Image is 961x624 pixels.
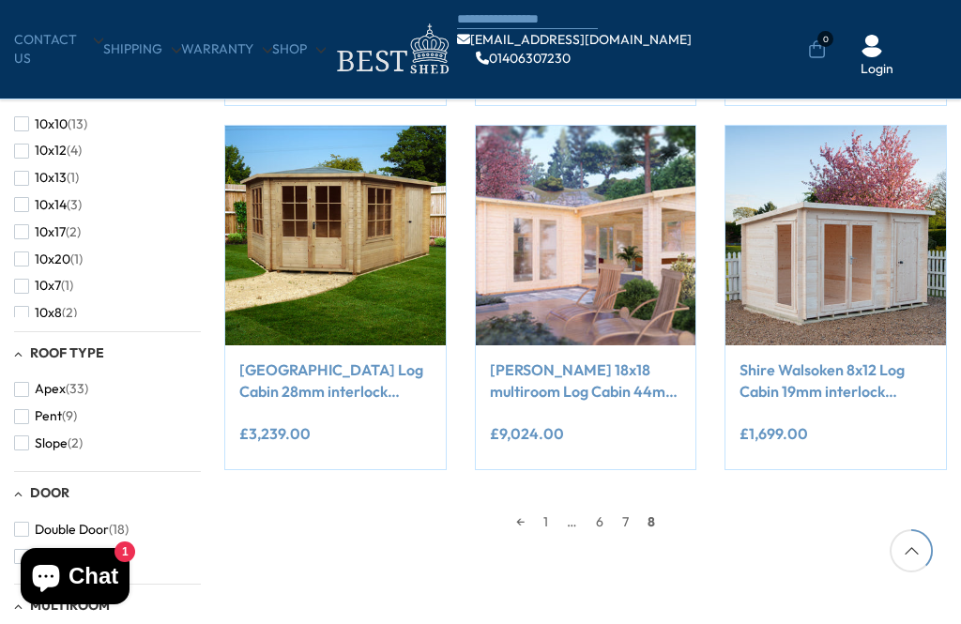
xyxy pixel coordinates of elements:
button: 10x7 [14,272,73,299]
span: (33) [66,381,88,397]
span: 10x20 [35,251,70,267]
span: Double Door [35,522,109,538]
button: 10x10 [14,111,87,138]
ins: £3,239.00 [239,426,311,441]
button: 10x20 [14,246,83,273]
span: (1) [61,278,73,294]
span: (9) [62,408,77,424]
button: Pent [14,403,77,430]
span: 10x17 [35,224,66,240]
button: Slope [14,430,83,457]
img: logo [326,19,457,80]
span: Apex [35,381,66,397]
span: Slope [35,435,68,451]
span: (18) [109,522,129,538]
a: 6 [587,508,613,536]
span: (4) [67,143,82,159]
span: 10x10 [35,116,68,132]
a: Login [861,60,893,79]
span: (2) [62,305,77,321]
button: 10x13 [14,164,79,191]
span: (2) [68,435,83,451]
button: 10x14 [14,191,82,219]
a: Warranty [181,40,272,59]
span: Roof Type [30,344,104,361]
a: CONTACT US [14,31,103,68]
a: Shire Walsoken 8x12 Log Cabin 19mm interlock Cladding [740,359,932,402]
ins: £1,699.00 [740,426,808,441]
button: Single Door [14,542,118,570]
span: 10x14 [35,197,67,213]
a: Shipping [103,40,181,59]
button: 10x8 [14,299,77,327]
span: 0 [817,31,833,47]
a: 01406307230 [476,52,571,65]
img: Shire Suzy 18x18 multiroom Log Cabin 44mm logs - Best Shed [476,126,696,346]
span: 10x13 [35,170,67,186]
ins: £9,024.00 [490,426,564,441]
a: [EMAIL_ADDRESS][DOMAIN_NAME] [457,33,692,46]
a: [PERSON_NAME] 18x18 multiroom Log Cabin 44mm logs [490,359,682,402]
img: Shire Leygrove Corner Log Cabin 28mm interlock cladding - Best Shed [225,126,446,346]
span: 10x7 [35,278,61,294]
a: 7 [613,508,638,536]
button: 10x17 [14,219,81,246]
span: 10x8 [35,305,62,321]
span: (2) [66,224,81,240]
span: 8 [638,508,664,536]
span: Door [30,484,69,501]
a: ← [507,508,534,536]
button: Apex [14,375,88,403]
img: User Icon [861,35,883,57]
button: 10x12 [14,137,82,164]
span: (1) [67,170,79,186]
button: Double Door [14,516,129,543]
a: [GEOGRAPHIC_DATA] Log Cabin 28mm interlock cladding [239,359,432,402]
a: 0 [808,40,826,59]
a: 1 [534,508,557,536]
span: (1) [70,251,83,267]
span: 10x12 [35,143,67,159]
inbox-online-store-chat: Shopify online store chat [15,548,135,609]
span: … [557,508,587,536]
span: (3) [67,197,82,213]
span: (13) [68,116,87,132]
img: Shire Walsoken 8x12 Log Cabin 19mm interlock Cladding - Best Shed [725,126,946,346]
a: Shop [272,40,326,59]
span: Pent [35,408,62,424]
